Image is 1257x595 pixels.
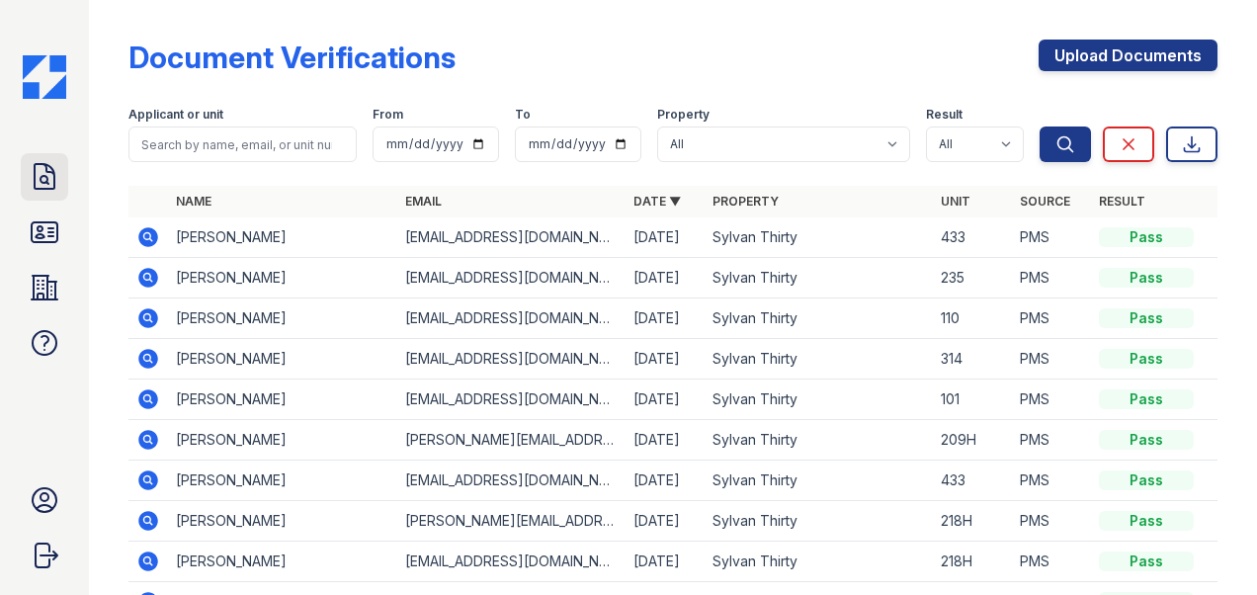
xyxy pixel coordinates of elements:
[1012,258,1091,298] td: PMS
[705,298,933,339] td: Sylvan Thirty
[128,107,223,123] label: Applicant or unit
[1020,194,1070,209] a: Source
[626,461,705,501] td: [DATE]
[168,542,396,582] td: [PERSON_NAME]
[168,461,396,501] td: [PERSON_NAME]
[705,258,933,298] td: Sylvan Thirty
[1012,461,1091,501] td: PMS
[1099,227,1194,247] div: Pass
[705,217,933,258] td: Sylvan Thirty
[705,380,933,420] td: Sylvan Thirty
[626,542,705,582] td: [DATE]
[705,461,933,501] td: Sylvan Thirty
[397,380,626,420] td: [EMAIL_ADDRESS][DOMAIN_NAME]
[128,127,357,162] input: Search by name, email, or unit number
[168,217,396,258] td: [PERSON_NAME]
[941,194,970,209] a: Unit
[1012,542,1091,582] td: PMS
[397,461,626,501] td: [EMAIL_ADDRESS][DOMAIN_NAME]
[1099,194,1145,209] a: Result
[933,380,1012,420] td: 101
[397,217,626,258] td: [EMAIL_ADDRESS][DOMAIN_NAME]
[933,501,1012,542] td: 218H
[397,420,626,461] td: [PERSON_NAME][EMAIL_ADDRESS][DOMAIN_NAME]
[397,298,626,339] td: [EMAIL_ADDRESS][DOMAIN_NAME]
[1099,268,1194,288] div: Pass
[626,339,705,380] td: [DATE]
[705,339,933,380] td: Sylvan Thirty
[397,258,626,298] td: [EMAIL_ADDRESS][DOMAIN_NAME]
[1099,430,1194,450] div: Pass
[397,339,626,380] td: [EMAIL_ADDRESS][DOMAIN_NAME]
[1012,298,1091,339] td: PMS
[626,380,705,420] td: [DATE]
[1012,501,1091,542] td: PMS
[933,217,1012,258] td: 433
[1012,380,1091,420] td: PMS
[168,298,396,339] td: [PERSON_NAME]
[626,217,705,258] td: [DATE]
[626,420,705,461] td: [DATE]
[128,40,456,75] div: Document Verifications
[23,55,66,99] img: CE_Icon_Blue-c292c112584629df590d857e76928e9f676e5b41ef8f769ba2f05ee15b207248.png
[168,258,396,298] td: [PERSON_NAME]
[1012,217,1091,258] td: PMS
[405,194,442,209] a: Email
[1099,389,1194,409] div: Pass
[1099,308,1194,328] div: Pass
[168,380,396,420] td: [PERSON_NAME]
[933,461,1012,501] td: 433
[1099,511,1194,531] div: Pass
[633,194,681,209] a: Date ▼
[657,107,710,123] label: Property
[397,542,626,582] td: [EMAIL_ADDRESS][DOMAIN_NAME]
[626,501,705,542] td: [DATE]
[933,339,1012,380] td: 314
[926,107,963,123] label: Result
[933,298,1012,339] td: 110
[705,542,933,582] td: Sylvan Thirty
[626,298,705,339] td: [DATE]
[705,501,933,542] td: Sylvan Thirty
[933,258,1012,298] td: 235
[712,194,779,209] a: Property
[705,420,933,461] td: Sylvan Thirty
[933,420,1012,461] td: 209H
[168,501,396,542] td: [PERSON_NAME]
[397,501,626,542] td: [PERSON_NAME][EMAIL_ADDRESS][PERSON_NAME][DOMAIN_NAME]
[373,107,403,123] label: From
[1012,339,1091,380] td: PMS
[1012,420,1091,461] td: PMS
[1099,470,1194,490] div: Pass
[1099,349,1194,369] div: Pass
[626,258,705,298] td: [DATE]
[168,339,396,380] td: [PERSON_NAME]
[176,194,211,209] a: Name
[1039,40,1217,71] a: Upload Documents
[933,542,1012,582] td: 218H
[515,107,531,123] label: To
[168,420,396,461] td: [PERSON_NAME]
[1099,552,1194,571] div: Pass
